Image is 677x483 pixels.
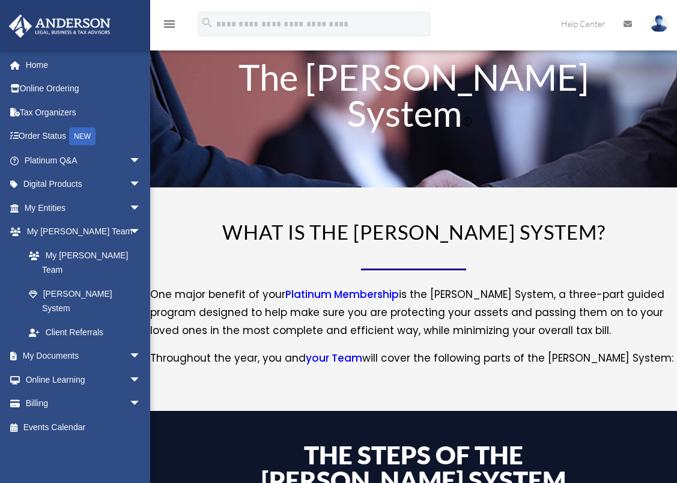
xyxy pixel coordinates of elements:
a: [PERSON_NAME] System [17,282,153,320]
a: My [PERSON_NAME] Team [17,243,159,282]
a: Tax Organizers [8,100,159,124]
a: Order StatusNEW [8,124,159,149]
a: Billingarrow_drop_down [8,392,159,416]
i: search [201,16,214,29]
a: Home [8,53,159,77]
p: Throughout the year, you and will cover the following parts of the [PERSON_NAME] System: [150,350,677,368]
span: arrow_drop_down [129,392,153,416]
div: NEW [69,127,96,145]
a: Platinum Membership [285,287,399,308]
img: Anderson Advisors Platinum Portal [5,14,114,38]
p: One major benefit of your is the [PERSON_NAME] System, a three-part guided program designed to he... [150,286,677,350]
a: My Documentsarrow_drop_down [8,344,159,368]
a: Events Calendar [8,415,159,439]
a: Digital Productsarrow_drop_down [8,172,159,196]
span: arrow_drop_down [129,172,153,197]
a: Online Learningarrow_drop_down [8,368,159,392]
span: arrow_drop_down [129,196,153,220]
span: arrow_drop_down [129,344,153,369]
a: My Entitiesarrow_drop_down [8,196,159,220]
img: User Pic [650,15,668,32]
span: arrow_drop_down [129,148,153,173]
h1: The [PERSON_NAME] System [203,59,625,137]
a: Platinum Q&Aarrow_drop_down [8,148,159,172]
a: My [PERSON_NAME] Teamarrow_drop_down [8,220,159,244]
a: Client Referrals [17,320,159,344]
span: arrow_drop_down [129,368,153,392]
span: arrow_drop_down [129,220,153,245]
a: your Team [306,351,362,371]
a: Online Ordering [8,77,159,101]
a: menu [162,21,177,31]
i: menu [162,17,177,31]
span: WHAT IS THE [PERSON_NAME] SYSTEM? [222,220,606,244]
